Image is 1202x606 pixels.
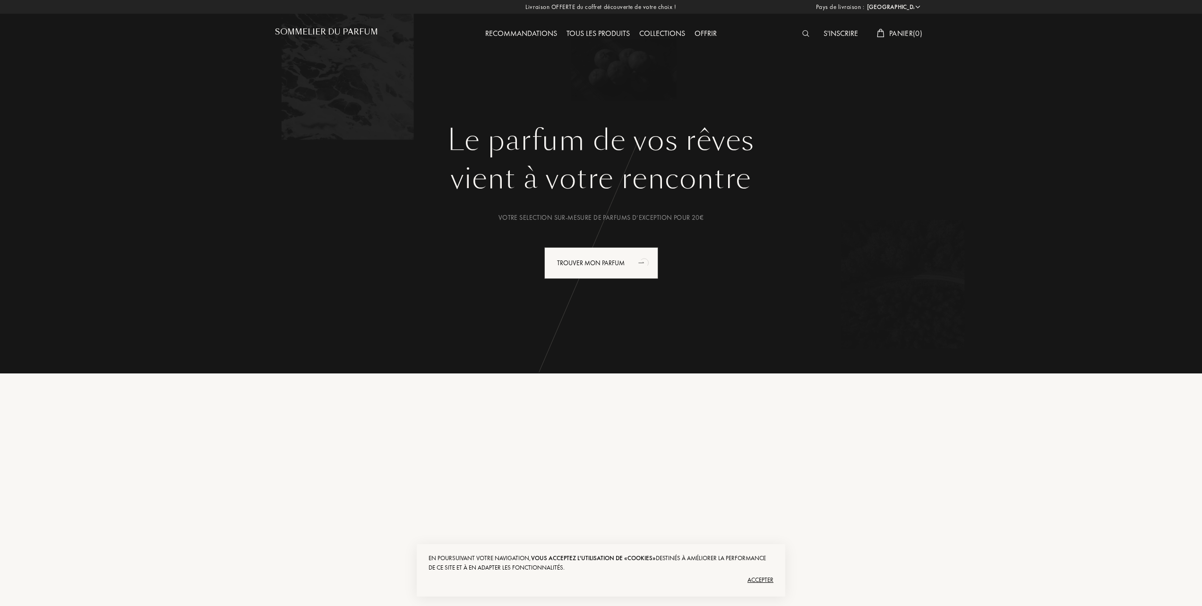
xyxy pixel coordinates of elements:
[877,29,884,37] img: cart_white.svg
[690,28,721,40] div: Offrir
[562,28,635,40] div: Tous les produits
[802,30,809,37] img: search_icn_white.svg
[429,572,773,588] div: Accepter
[819,28,863,38] a: S'inscrire
[531,554,656,562] span: vous acceptez l'utilisation de «cookies»
[275,27,378,40] a: Sommelier du Parfum
[562,28,635,38] a: Tous les produits
[889,28,922,38] span: Panier ( 0 )
[914,3,921,10] img: arrow_w.png
[819,28,863,40] div: S'inscrire
[635,28,690,38] a: Collections
[537,247,665,279] a: Trouver mon parfumanimation
[282,123,920,157] h1: Le parfum de vos rêves
[275,27,378,36] h1: Sommelier du Parfum
[544,247,658,279] div: Trouver mon parfum
[816,2,865,12] span: Pays de livraison :
[481,28,562,38] a: Recommandations
[282,213,920,223] div: Votre selection sur-mesure de parfums d’exception pour 20€
[481,28,562,40] div: Recommandations
[635,28,690,40] div: Collections
[635,253,654,272] div: animation
[282,157,920,200] div: vient à votre rencontre
[429,554,773,572] div: En poursuivant votre navigation, destinés à améliorer la performance de ce site et à en adapter l...
[690,28,721,38] a: Offrir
